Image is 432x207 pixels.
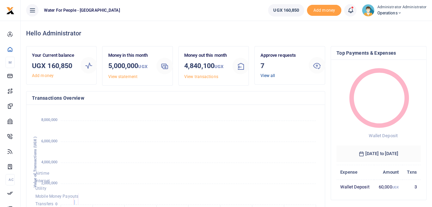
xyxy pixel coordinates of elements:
li: M [5,57,15,68]
a: Add money [32,73,54,78]
span: Internet [35,178,50,183]
h4: Transactions Overview [32,94,319,102]
li: Wallet ballance [265,4,307,17]
th: Amount [374,165,402,179]
td: 60,000 [374,179,402,194]
span: Mobile Money Payouts [35,194,78,199]
span: UGX 160,850 [273,7,299,14]
a: logo-small logo-large logo-large [6,8,14,13]
span: Airtime [35,171,49,176]
tspan: 4,000,000 [41,160,57,164]
small: UGX [392,185,398,189]
span: Add money [307,5,341,16]
td: 3 [402,179,421,194]
small: Administrator Administrator [377,4,427,10]
small: UGX [138,64,147,69]
a: View statement [108,74,137,79]
p: Money out this month [184,52,227,59]
span: Transfers [35,201,53,206]
small: UGX [214,64,223,69]
span: Utility [35,186,46,191]
h4: Top Payments & Expenses [336,49,421,57]
h3: 5,000,000 [108,61,151,72]
tspan: 8,000,000 [41,118,57,122]
h4: Hello Administrator [26,30,427,37]
h3: UGX 160,850 [32,61,75,71]
span: Wallet Deposit [368,133,397,138]
a: profile-user Administrator Administrator Operations [362,4,427,17]
th: Expense [336,165,374,179]
p: Money in this month [108,52,151,59]
a: UGX 160,850 [268,4,304,17]
li: Ac [5,174,15,185]
tspan: 2,000,000 [41,181,57,185]
li: Toup your wallet [307,5,341,16]
span: Operations [377,10,427,16]
h3: 7 [260,61,303,71]
span: Water For People - [GEOGRAPHIC_DATA] [41,7,123,13]
td: Wallet Deposit [336,179,374,194]
img: logo-small [6,7,14,15]
tspan: 0 [55,202,57,206]
a: View transactions [184,74,218,79]
th: Txns [402,165,421,179]
a: View all [260,73,275,78]
text: Value of Transactions (UGX ) [33,137,37,188]
h6: [DATE] to [DATE] [336,145,421,162]
tspan: 6,000,000 [41,139,57,143]
p: Approve requests [260,52,303,59]
h3: 4,840,100 [184,61,227,72]
p: Your Current balance [32,52,75,59]
img: profile-user [362,4,374,17]
a: Add money [307,7,341,12]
